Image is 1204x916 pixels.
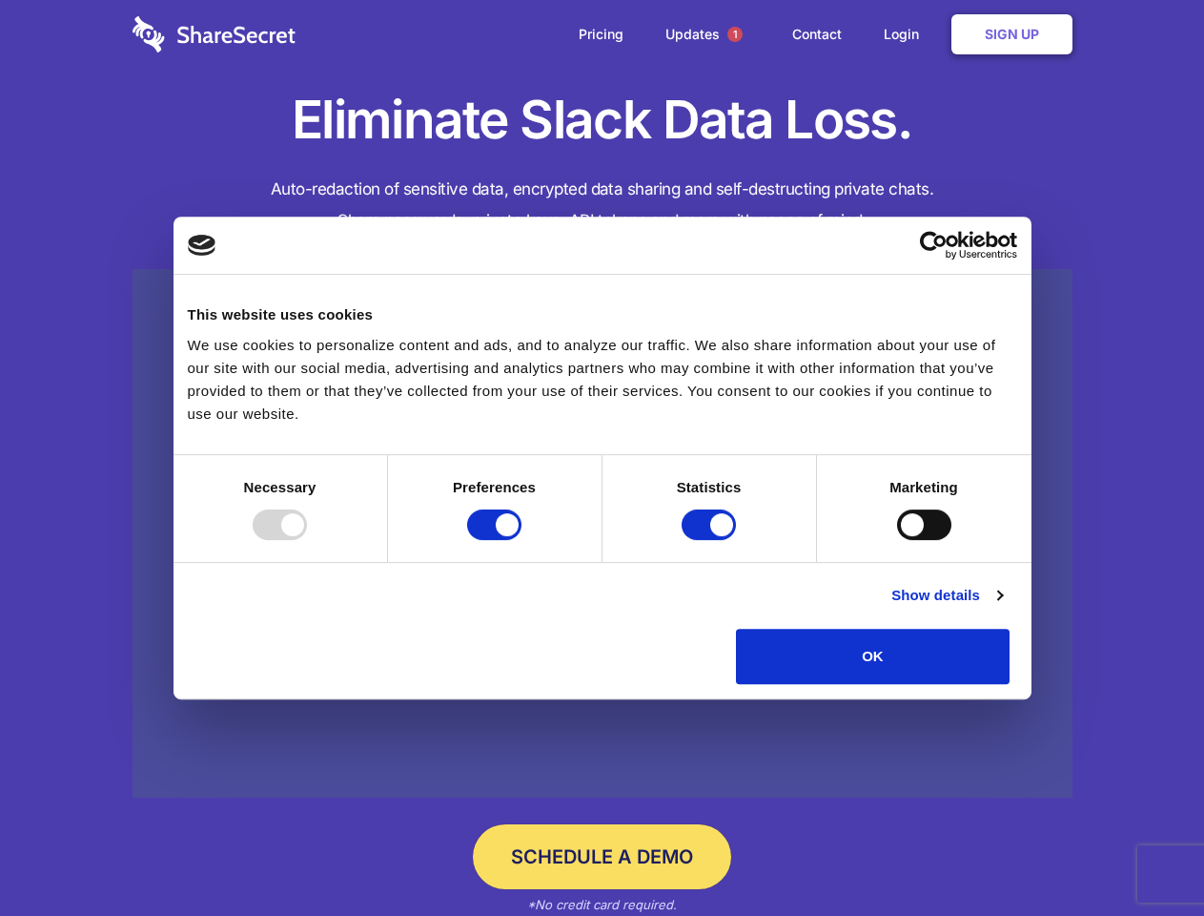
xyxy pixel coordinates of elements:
a: Wistia video thumbnail [133,269,1072,799]
img: logo [188,235,216,256]
button: OK [736,629,1010,684]
strong: Necessary [244,479,316,495]
em: *No credit card required. [527,897,677,912]
a: Contact [773,5,861,64]
div: This website uses cookies [188,303,1017,326]
h4: Auto-redaction of sensitive data, encrypted data sharing and self-destructing private chats. Shar... [133,174,1072,237]
strong: Marketing [889,479,958,495]
img: logo-wordmark-white-trans-d4663122ce5f474addd5e946df7df03e33cb6a1c49d2221995e7729f52c070b2.svg [133,16,296,52]
strong: Preferences [453,479,536,495]
div: We use cookies to personalize content and ads, and to analyze our traffic. We also share informat... [188,334,1017,426]
a: Sign Up [951,14,1072,54]
a: Show details [891,584,1002,607]
a: Login [865,5,948,64]
span: 1 [727,27,743,42]
a: Pricing [560,5,643,64]
h1: Eliminate Slack Data Loss. [133,86,1072,155]
strong: Statistics [677,479,742,495]
a: Usercentrics Cookiebot - opens in a new window [850,231,1017,260]
a: Schedule a Demo [473,824,731,889]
